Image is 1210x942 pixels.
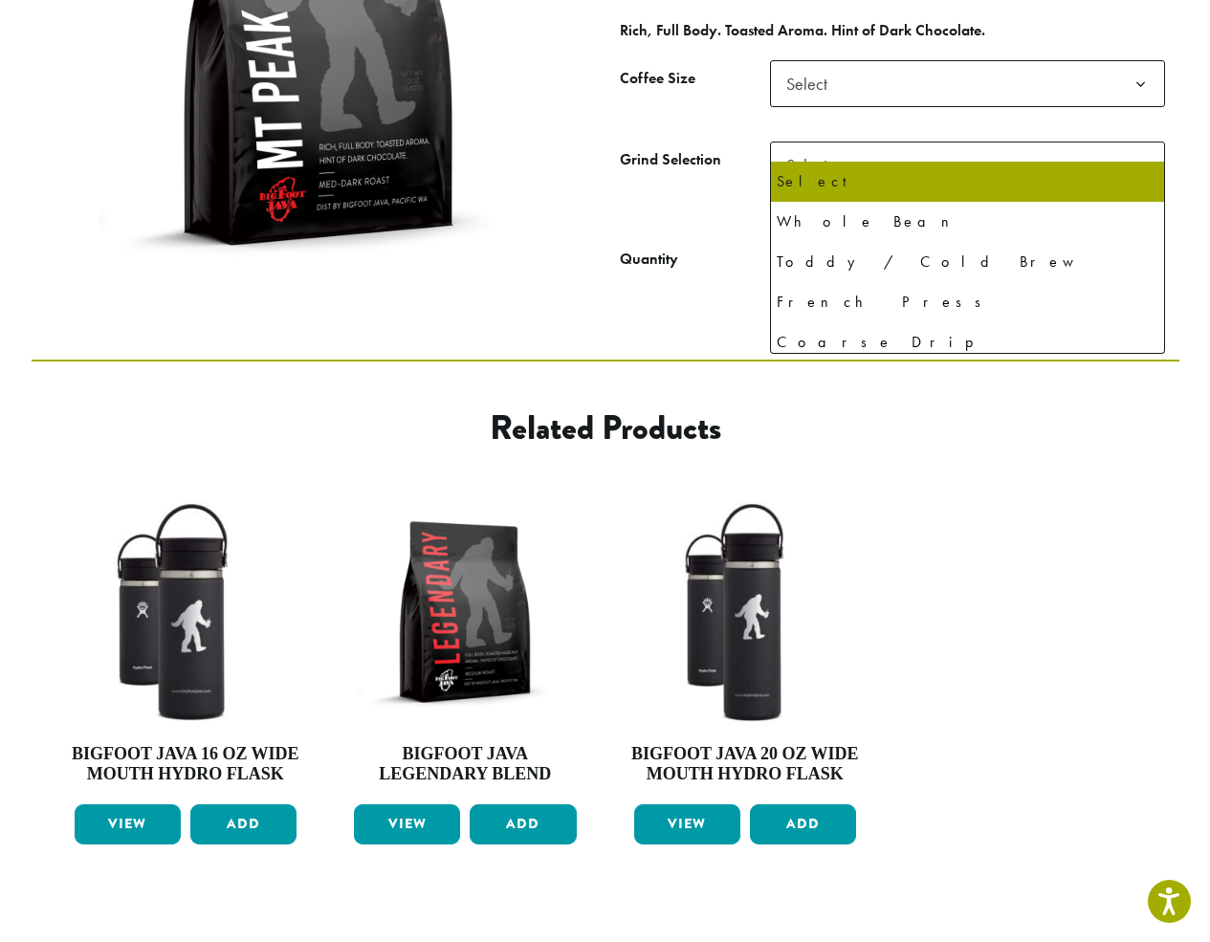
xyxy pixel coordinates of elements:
[634,804,740,844] a: View
[70,744,302,785] h4: Bigfoot Java 16 oz Wide Mouth Hydro Flask
[629,496,862,797] a: Bigfoot Java 20 oz Wide Mouth Hydro Flask
[349,496,582,729] img: BFJ_Legendary_12oz-300x300.png
[779,146,847,184] span: Select
[70,496,302,729] img: LO2863-BFJ-Hydro-Flask-16oz-WM-wFlex-Sip-Lid-Black-300x300.jpg
[779,65,847,102] span: Select
[354,804,460,844] a: View
[190,804,297,844] button: Add
[620,248,678,271] div: Quantity
[470,804,576,844] button: Add
[620,146,770,174] label: Grind Selection
[777,288,1158,317] div: French Press
[186,407,1025,449] h2: Related products
[620,65,770,93] label: Coffee Size
[771,162,1164,202] li: Select
[75,804,181,844] a: View
[629,744,862,785] h4: Bigfoot Java 20 oz Wide Mouth Hydro Flask
[777,328,1158,357] div: Coarse Drip
[750,804,856,844] button: Add
[629,496,862,729] img: LO2867-BFJ-Hydro-Flask-20oz-WM-wFlex-Sip-Lid-Black-300x300.jpg
[349,496,582,797] a: Bigfoot Java Legendary Blend
[349,744,582,785] h4: Bigfoot Java Legendary Blend
[770,60,1165,107] span: Select
[777,248,1158,276] div: Toddy / Cold Brew
[70,496,302,797] a: Bigfoot Java 16 oz Wide Mouth Hydro Flask
[777,208,1158,236] div: Whole Bean
[620,20,985,40] b: Rich, Full Body. Toasted Aroma. Hint of Dark Chocolate.
[770,142,1165,188] span: Select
